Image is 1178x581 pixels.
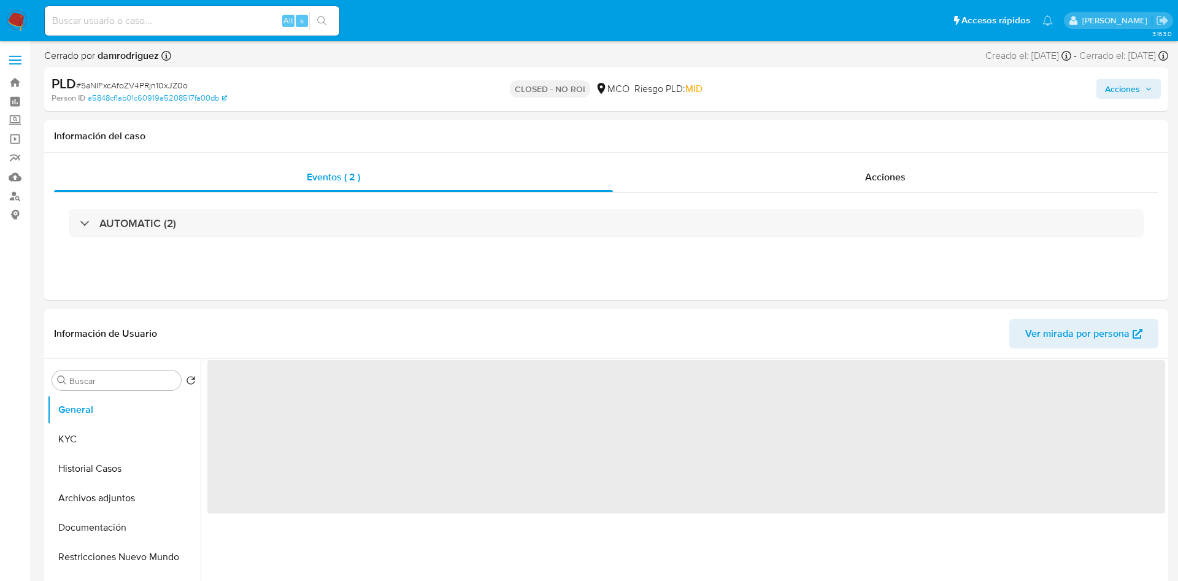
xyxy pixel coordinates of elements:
a: Salir [1156,14,1169,27]
b: damrodriguez [95,48,159,63]
span: Accesos rápidos [961,14,1030,27]
a: a5848cf1ab01c60919a5208517fa00db [88,93,227,104]
span: Eventos ( 2 ) [307,170,360,184]
span: Alt [283,15,293,26]
span: # 5aNIFxcAfoZV4PRjn10xJZ0o [76,79,188,91]
span: Acciones [865,170,906,184]
h3: AUTOMATIC (2) [99,217,176,230]
span: - [1074,49,1077,63]
p: CLOSED - NO ROI [510,80,590,98]
a: Notificaciones [1042,15,1053,26]
button: Buscar [57,375,67,385]
b: Person ID [52,93,85,104]
button: General [47,395,201,425]
span: ‌ [207,360,1165,514]
span: Cerrado por [44,49,159,63]
input: Buscar usuario o caso... [45,13,339,29]
div: AUTOMATIC (2) [69,209,1144,237]
div: Creado el: [DATE] [985,49,1071,63]
h1: Información de Usuario [54,328,157,340]
span: Ver mirada por persona [1025,319,1130,348]
h1: Información del caso [54,130,1158,142]
input: Buscar [69,375,176,387]
div: MCO [595,82,629,96]
button: Restricciones Nuevo Mundo [47,542,201,572]
button: Volver al orden por defecto [186,375,196,389]
div: Cerrado el: [DATE] [1079,49,1168,63]
button: search-icon [309,12,334,29]
p: damian.rodriguez@mercadolibre.com [1082,15,1152,26]
button: Ver mirada por persona [1009,319,1158,348]
button: KYC [47,425,201,454]
button: Archivos adjuntos [47,483,201,513]
span: s [300,15,304,26]
b: PLD [52,74,76,93]
span: MID [685,82,703,96]
span: Riesgo PLD: [634,82,703,96]
span: Acciones [1105,79,1140,99]
button: Documentación [47,513,201,542]
button: Historial Casos [47,454,201,483]
button: Acciones [1096,79,1161,99]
